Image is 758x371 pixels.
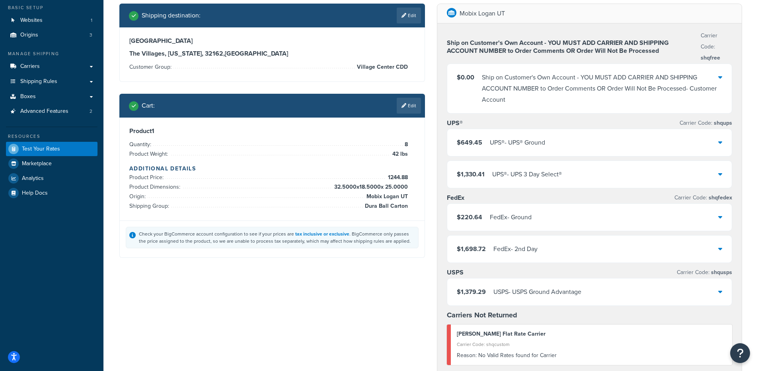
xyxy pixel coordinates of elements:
span: Websites [20,17,43,24]
h3: USPS [447,269,464,276]
div: Carrier Code: shqcustom [457,339,727,350]
span: $220.64 [457,213,482,222]
span: 32.5000 x 18.5000 x 25.0000 [332,182,408,192]
span: Origin: [129,192,148,201]
span: Test Your Rates [22,146,60,153]
span: Boxes [20,93,36,100]
li: Advanced Features [6,104,97,119]
div: Check your BigCommerce account configuration to see if your prices are . BigCommerce only passes ... [139,230,415,245]
div: Basic Setup [6,4,97,11]
span: 1 [91,17,92,24]
span: shqfedex [707,193,732,202]
span: Reason: [457,351,477,359]
span: Product Weight: [129,150,170,158]
span: Shipping Rules [20,78,57,85]
a: Boxes [6,89,97,104]
span: Product Price: [129,173,166,182]
button: Open Resource Center [730,343,750,363]
a: Shipping Rules [6,74,97,89]
span: shqups [712,119,732,127]
div: Resources [6,133,97,140]
span: $0.00 [457,73,474,82]
span: shqfree [701,54,720,62]
div: FedEx - 2nd Day [493,243,538,255]
span: 3 [90,32,92,39]
span: Marketplace [22,160,52,167]
a: Websites1 [6,13,97,28]
p: Mobix Logan UT [460,8,505,19]
span: Dura Ball Carton [363,201,408,211]
div: Ship on Customer's Own Account - YOU MUST ADD CARRIER AND SHIPPING ACCOUNT NUMBER to Order Commen... [482,72,719,105]
span: Mobix Logan UT [364,192,408,201]
p: Carrier Code: [677,267,732,278]
li: Origins [6,28,97,43]
div: FedEx - Ground [490,212,532,223]
a: Analytics [6,171,97,185]
div: Manage Shipping [6,50,97,57]
h3: [GEOGRAPHIC_DATA] [129,37,415,45]
li: Websites [6,13,97,28]
a: Advanced Features2 [6,104,97,119]
span: $1,330.41 [457,170,485,179]
h3: UPS® [447,119,463,127]
span: 2 [90,108,92,115]
a: Edit [397,98,421,114]
a: Origins3 [6,28,97,43]
p: Carrier Code: [674,192,732,203]
span: $1,379.29 [457,287,486,296]
span: 1244.88 [386,173,408,182]
span: Shipping Group: [129,202,171,210]
h2: Cart : [142,102,155,109]
div: USPS - USPS Ground Advantage [493,286,581,298]
div: [PERSON_NAME] Flat Rate Carrier [457,328,727,340]
span: Help Docs [22,190,48,197]
a: Marketplace [6,157,97,171]
a: Test Your Rates [6,142,97,156]
p: Carrier Code: [701,30,732,64]
h3: Ship on Customer's Own Account - YOU MUST ADD CARRIER AND SHIPPING ACCOUNT NUMBER to Order Commen... [447,39,701,55]
h2: Shipping destination : [142,12,201,19]
span: Origins [20,32,38,39]
a: Edit [397,8,421,23]
div: UPS® - UPS® Ground [490,137,545,148]
p: Carrier Code: [680,118,732,129]
span: $1,698.72 [457,244,486,253]
a: Help Docs [6,186,97,200]
span: Advanced Features [20,108,68,115]
h4: Additional Details [129,164,415,173]
span: Village Center CDD [355,62,408,72]
span: Product Dimensions: [129,183,182,191]
h3: FedEx [447,194,464,202]
a: tax inclusive or exclusive [295,230,349,238]
div: No Valid Rates found for Carrier [457,350,727,361]
span: Analytics [22,175,44,182]
div: UPS® - UPS 3 Day Select® [492,169,562,180]
span: Customer Group: [129,63,173,71]
strong: Carriers Not Returned [447,310,517,320]
span: Carriers [20,63,40,70]
span: shqusps [709,268,732,276]
span: $649.45 [457,138,482,147]
span: Quantity: [129,140,153,149]
span: 42 lbs [390,149,408,159]
h3: Product 1 [129,127,415,135]
a: Carriers [6,59,97,74]
h3: The Villages, [US_STATE], 32162 , [GEOGRAPHIC_DATA] [129,50,415,58]
span: 8 [403,140,408,149]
